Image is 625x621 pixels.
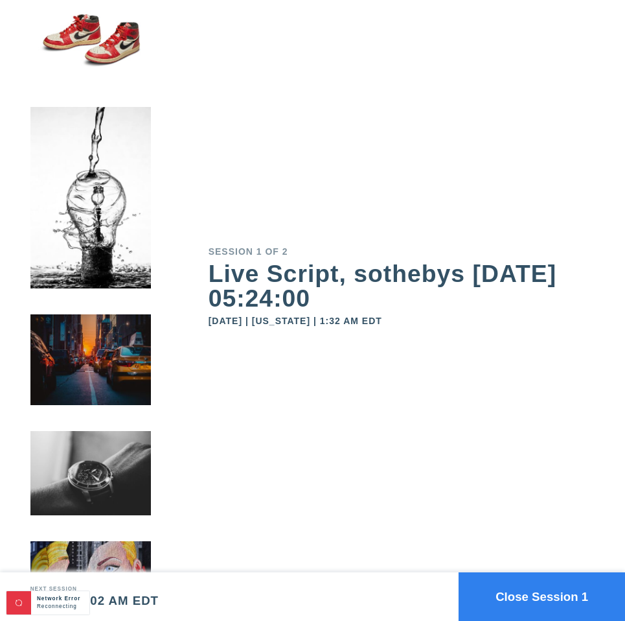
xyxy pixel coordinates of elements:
img: small [30,188,152,395]
div: Reconnecting [37,603,84,611]
div: Session 1 of 2 [209,247,595,256]
div: Next session [30,587,159,592]
div: [DATE] 2:02 AM EDT [30,595,159,607]
div: Live Script, sothebys [DATE] 05:24:00 [209,262,595,310]
div: [DATE] | [US_STATE] | 1:32 AM EDT [209,316,595,325]
button: Close Session 1 [459,572,625,621]
img: small [30,81,152,188]
div: Network Error [37,595,84,603]
img: small [30,395,152,512]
